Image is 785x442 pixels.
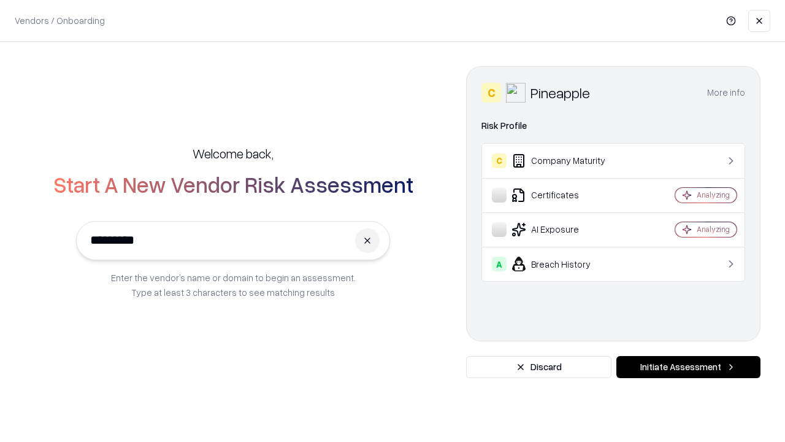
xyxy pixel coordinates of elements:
[616,356,760,378] button: Initiate Assessment
[193,145,274,162] h5: Welcome back,
[15,14,105,27] p: Vendors / Onboarding
[492,153,507,168] div: C
[111,270,356,300] p: Enter the vendor’s name or domain to begin an assessment. Type at least 3 characters to see match...
[466,356,611,378] button: Discard
[53,172,413,196] h2: Start A New Vendor Risk Assessment
[492,257,507,271] div: A
[697,224,730,235] div: Analyzing
[697,190,730,200] div: Analyzing
[492,188,638,203] div: Certificates
[530,83,590,103] div: Pineapple
[481,83,501,103] div: C
[492,257,638,271] div: Breach History
[707,82,745,104] button: More info
[481,118,745,133] div: Risk Profile
[506,83,526,103] img: Pineapple
[492,222,638,237] div: AI Exposure
[492,153,638,168] div: Company Maturity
